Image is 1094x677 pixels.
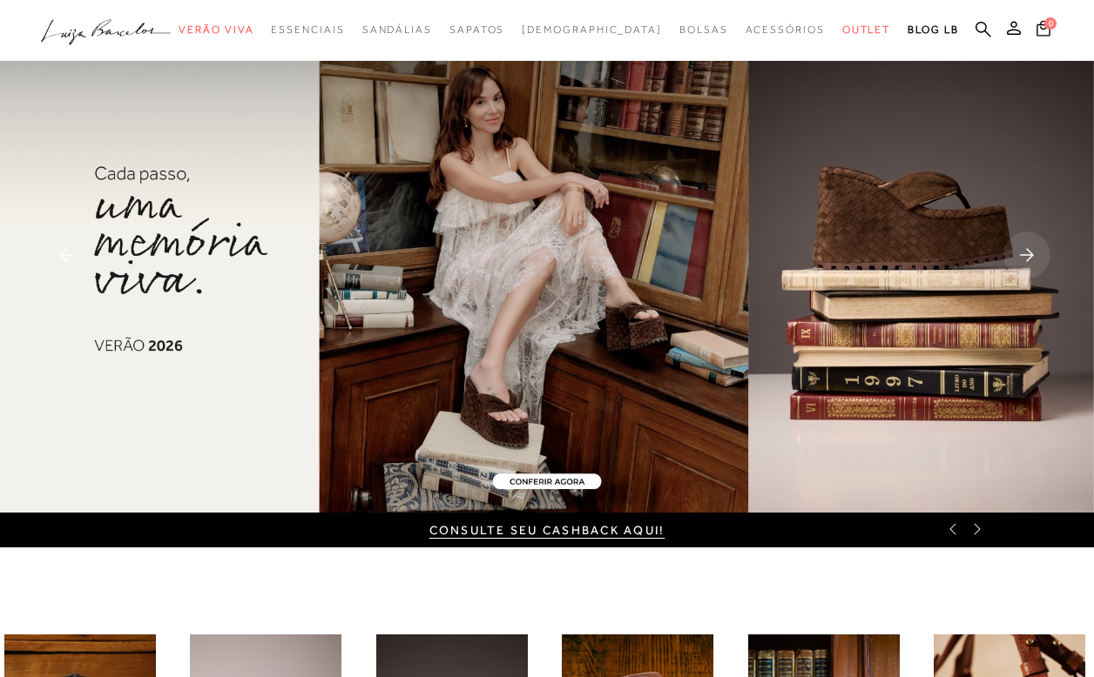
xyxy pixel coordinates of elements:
a: categoryNavScreenReaderText [179,14,253,46]
a: categoryNavScreenReaderText [679,14,728,46]
span: Sandálias [362,23,432,36]
span: [DEMOGRAPHIC_DATA] [522,23,662,36]
span: Verão Viva [179,23,253,36]
span: BLOG LB [908,23,958,36]
span: Bolsas [679,23,728,36]
a: categoryNavScreenReaderText [271,14,344,46]
a: categoryNavScreenReaderText [449,14,504,46]
span: Essenciais [271,23,344,36]
a: noSubCategoriesText [522,14,662,46]
a: categoryNavScreenReaderText [746,14,825,46]
span: Acessórios [746,23,825,36]
a: CONSULTE SEU CASHBACK AQUI! [429,523,665,537]
span: Outlet [842,23,891,36]
span: 0 [1044,17,1057,30]
a: categoryNavScreenReaderText [362,14,432,46]
button: 0 [1031,19,1056,43]
a: BLOG LB [908,14,958,46]
a: categoryNavScreenReaderText [842,14,891,46]
span: Sapatos [449,23,504,36]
